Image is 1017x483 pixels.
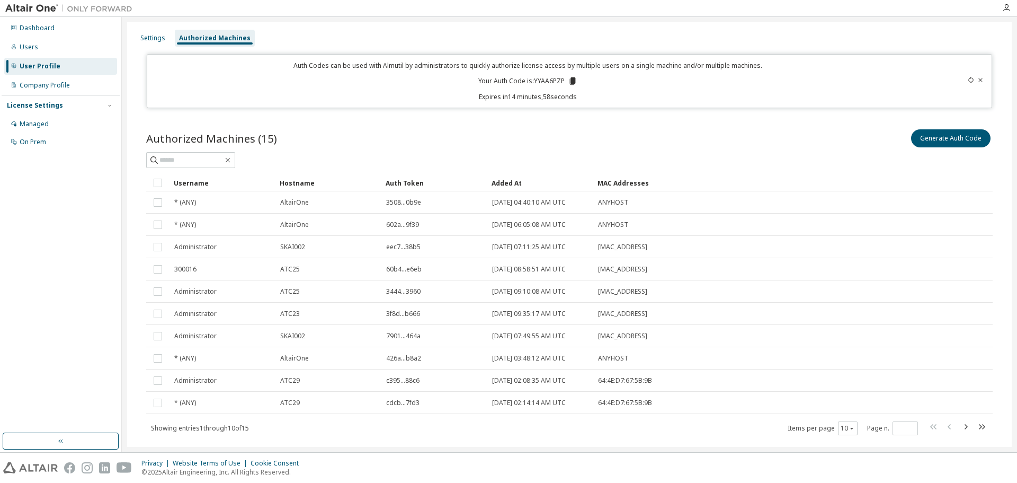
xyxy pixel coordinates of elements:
[174,174,271,191] div: Username
[598,354,628,363] span: ANYHOST
[154,92,903,101] p: Expires in 14 minutes, 58 seconds
[598,243,647,251] span: [MAC_ADDRESS]
[280,243,305,251] span: SKAI002
[386,310,420,318] span: 3f8d...b666
[280,376,300,385] span: ATC29
[20,81,70,90] div: Company Profile
[174,399,196,407] span: * (ANY)
[841,424,855,433] button: 10
[598,399,652,407] span: 64:4E:D7:67:5B:9B
[3,462,58,473] img: altair_logo.svg
[492,399,566,407] span: [DATE] 02:14:14 AM UTC
[386,265,422,274] span: 60b4...e6eb
[386,221,419,229] span: 602a...9f39
[280,310,300,318] span: ATC23
[20,62,60,71] div: User Profile
[251,459,305,468] div: Cookie Consent
[386,198,421,207] span: 3508...0b9e
[82,462,93,473] img: instagram.svg
[173,459,251,468] div: Website Terms of Use
[179,34,251,42] div: Authorized Machines
[280,221,309,229] span: AltairOne
[140,34,165,42] div: Settings
[280,198,309,207] span: AltairOne
[20,120,49,128] div: Managed
[386,399,420,407] span: cdcb...7fd3
[598,265,647,274] span: [MAC_ADDRESS]
[492,198,566,207] span: [DATE] 04:40:10 AM UTC
[151,424,249,433] span: Showing entries 1 through 10 of 15
[598,310,647,318] span: [MAC_ADDRESS]
[174,310,217,318] span: Administrator
[7,101,63,110] div: License Settings
[174,354,196,363] span: * (ANY)
[386,287,421,296] span: 3444...3960
[174,287,217,296] span: Administrator
[598,376,652,385] span: 64:4E:D7:67:5B:9B
[492,174,589,191] div: Added At
[117,462,132,473] img: youtube.svg
[911,129,991,147] button: Generate Auth Code
[20,43,38,51] div: Users
[492,265,566,274] span: [DATE] 08:58:51 AM UTC
[386,243,421,251] span: eec7...38b5
[174,376,217,385] span: Administrator
[492,354,566,363] span: [DATE] 03:48:12 AM UTC
[146,131,277,146] span: Authorized Machines (15)
[598,332,647,340] span: [MAC_ADDRESS]
[280,287,300,296] span: ATC25
[280,332,305,340] span: SKAI002
[20,138,46,146] div: On Prem
[64,462,75,473] img: facebook.svg
[174,243,217,251] span: Administrator
[492,376,566,385] span: [DATE] 02:08:35 AM UTC
[174,332,217,340] span: Administrator
[867,421,918,435] span: Page n.
[5,3,138,14] img: Altair One
[99,462,110,473] img: linkedin.svg
[478,76,577,86] p: Your Auth Code is: YYAA6PZP
[598,287,647,296] span: [MAC_ADDRESS]
[154,61,903,70] p: Auth Codes can be used with Almutil by administrators to quickly authorize license access by mult...
[492,332,566,340] span: [DATE] 07:49:55 AM UTC
[141,459,173,468] div: Privacy
[386,376,420,385] span: c395...88c6
[492,221,566,229] span: [DATE] 06:05:08 AM UTC
[598,221,628,229] span: ANYHOST
[174,265,197,274] span: 300016
[492,243,566,251] span: [DATE] 07:11:25 AM UTC
[386,354,421,363] span: 426a...b8a2
[174,198,196,207] span: * (ANY)
[20,24,55,32] div: Dashboard
[386,174,483,191] div: Auth Token
[492,310,566,318] span: [DATE] 09:35:17 AM UTC
[280,399,300,407] span: ATC29
[788,421,858,435] span: Items per page
[280,174,377,191] div: Hostname
[598,198,628,207] span: ANYHOST
[386,332,421,340] span: 7901...464a
[597,174,876,191] div: MAC Addresses
[141,468,305,477] p: © 2025 Altair Engineering, Inc. All Rights Reserved.
[280,265,300,274] span: ATC25
[492,287,566,296] span: [DATE] 09:10:08 AM UTC
[280,354,309,363] span: AltairOne
[174,221,196,229] span: * (ANY)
